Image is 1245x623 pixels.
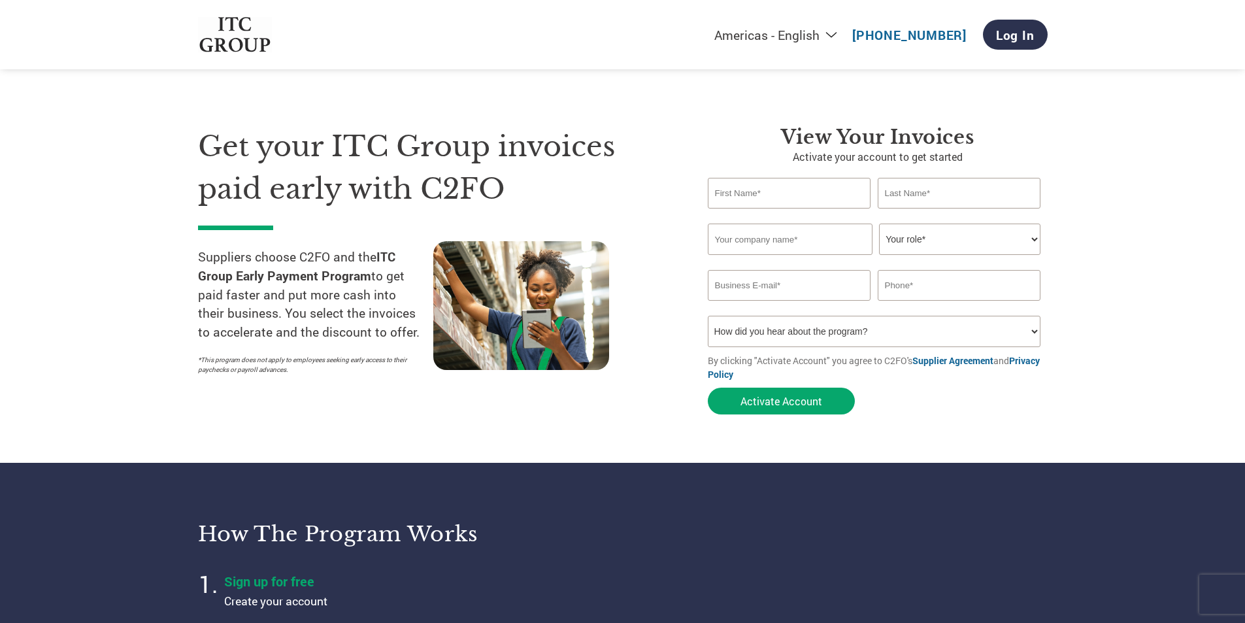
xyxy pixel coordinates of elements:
[878,210,1041,218] div: Invalid last name or last name is too long
[708,354,1040,380] a: Privacy Policy
[878,302,1041,311] div: Inavlid Phone Number
[878,178,1041,209] input: Last Name*
[852,27,967,43] a: [PHONE_NUMBER]
[708,149,1048,165] p: Activate your account to get started
[708,178,871,209] input: First Name*
[879,224,1040,255] select: Title/Role
[708,270,871,301] input: Invalid Email format
[198,521,606,547] h3: How the program works
[198,17,273,53] img: ITC Group
[198,355,420,375] p: *This program does not apply to employees seeking early access to their paychecks or payroll adva...
[878,270,1041,301] input: Phone*
[708,224,872,255] input: Your company name*
[708,210,871,218] div: Invalid first name or first name is too long
[224,573,551,590] h4: Sign up for free
[708,354,1048,381] p: By clicking "Activate Account" you agree to C2FO's and
[708,302,871,311] div: Inavlid Email Address
[983,20,1048,50] a: Log In
[708,256,1041,265] div: Invalid company name or company name is too long
[198,248,433,342] p: Suppliers choose C2FO and the to get paid faster and put more cash into their business. You selec...
[198,248,395,284] strong: ITC Group Early Payment Program
[708,388,855,414] button: Activate Account
[198,126,669,210] h1: Get your ITC Group invoices paid early with C2FO
[433,241,609,370] img: supply chain worker
[224,593,551,610] p: Create your account
[708,126,1048,149] h3: View Your Invoices
[912,354,993,367] a: Supplier Agreement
